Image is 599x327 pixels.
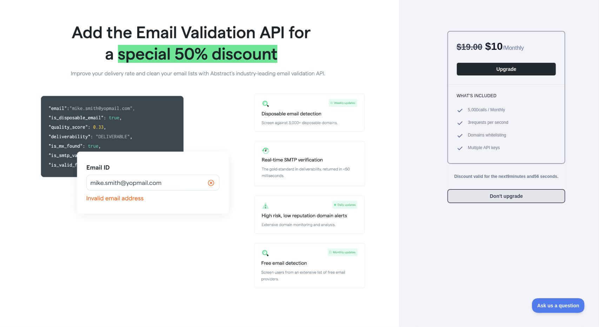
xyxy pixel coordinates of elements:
[468,132,506,139] span: Domains whitelisting
[468,120,508,127] span: 3 requests per second
[457,62,556,76] button: Upgrade
[532,298,585,313] iframe: Toggle Customer Support
[468,107,505,114] span: 5,000 calls / Monthly
[503,45,524,51] span: / Monthly
[447,189,565,203] button: Don't upgrade
[457,93,556,99] h3: What's included
[34,17,365,289] img: Offer
[468,145,500,152] span: Multiple API keys
[457,42,482,52] span: $ 19.00
[454,174,559,179] strong: Discount valid for the next 9 minutes and 56 seconds.
[485,40,503,52] span: $ 10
